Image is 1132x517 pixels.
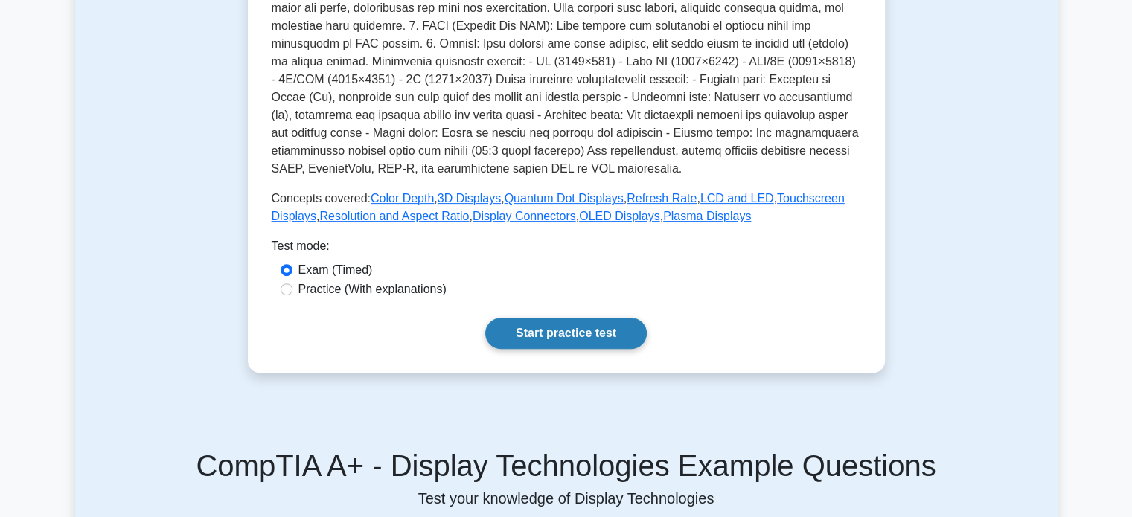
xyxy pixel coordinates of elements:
[84,448,1049,484] h5: CompTIA A+ - Display Technologies Example Questions
[700,192,774,205] a: LCD and LED
[505,192,624,205] a: Quantum Dot Displays
[272,190,861,225] p: Concepts covered: , , , , , , , , ,
[438,192,501,205] a: 3D Displays
[298,280,447,298] label: Practice (With explanations)
[319,210,469,222] a: Resolution and Aspect Ratio
[485,318,647,349] a: Start practice test
[272,237,861,261] div: Test mode:
[371,192,434,205] a: Color Depth
[579,210,659,222] a: OLED Displays
[663,210,751,222] a: Plasma Displays
[298,261,373,279] label: Exam (Timed)
[84,489,1049,507] p: Test your knowledge of Display Technologies
[473,210,576,222] a: Display Connectors
[627,192,697,205] a: Refresh Rate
